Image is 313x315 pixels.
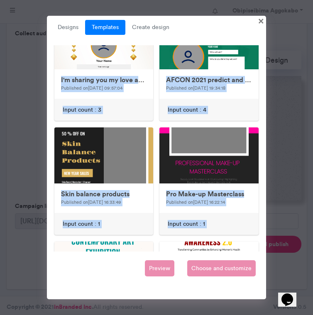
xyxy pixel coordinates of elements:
[85,20,125,35] a: Templates
[166,76,252,84] h6: AFCON 2021 predict and win
[166,85,225,91] small: Published on [DATE] 19:34:18
[63,106,101,114] span: Input count : 3
[125,20,176,35] span: Create design
[168,220,205,228] span: Input count : 1
[51,20,85,35] a: Designs
[61,76,147,84] h6: I'm sharing you my love at Christmas
[61,190,147,198] h6: Skin balance products
[278,282,305,307] iframe: chat widget
[168,106,206,114] span: Input count : 4
[61,199,121,205] small: Published on [DATE] 16:33:49
[61,85,122,91] small: Published on [DATE] 09:57:04
[258,14,264,27] span: ×
[63,220,100,228] span: Input count : 1
[166,199,225,205] small: Published on [DATE] 16:22:14
[166,190,252,198] h6: Pro Make-up Masterclass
